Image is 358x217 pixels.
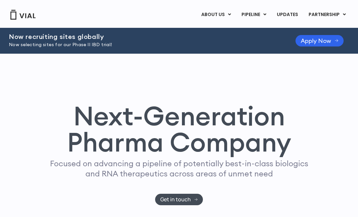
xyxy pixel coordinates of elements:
[303,9,351,20] a: PARTNERSHIPMenu Toggle
[9,41,279,48] p: Now selecting sites for our Phase II IBD trial!
[301,38,331,43] span: Apply Now
[236,9,271,20] a: PIPELINEMenu Toggle
[272,9,303,20] a: UPDATES
[47,158,311,179] p: Focused on advancing a pipeline of potentially best-in-class biologics and RNA therapeutics acros...
[10,10,36,20] img: Vial Logo
[295,35,344,46] a: Apply Now
[196,9,236,20] a: ABOUT USMenu Toggle
[160,197,191,202] span: Get in touch
[9,33,279,40] h2: Now recruiting sites globally
[155,194,203,205] a: Get in touch
[37,103,321,155] h1: Next-Generation Pharma Company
